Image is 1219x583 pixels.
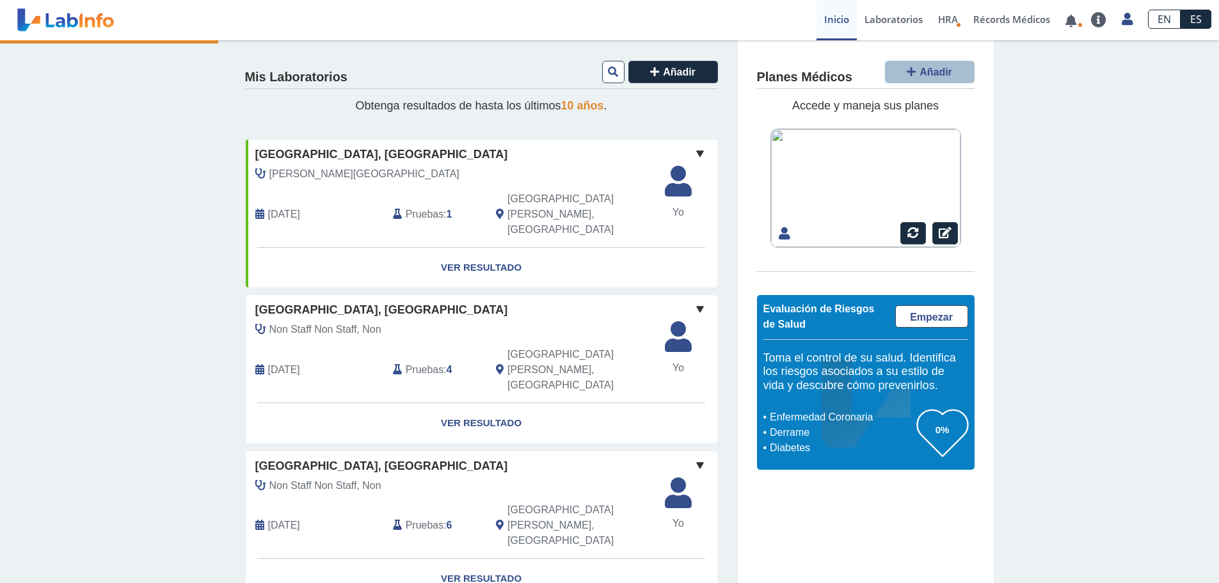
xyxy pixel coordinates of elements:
[657,205,699,220] span: Yo
[268,362,300,378] span: 2025-06-21
[355,99,607,112] span: Obtenga resultados de hasta los últimos .
[447,520,452,531] b: 6
[269,478,381,493] span: Non Staff Non Staff, Non
[910,312,953,323] span: Empezar
[406,518,443,533] span: Pruebas
[767,425,917,440] li: Derrame
[255,458,508,475] span: [GEOGRAPHIC_DATA], [GEOGRAPHIC_DATA]
[383,502,486,548] div: :
[938,13,958,26] span: HRA
[268,207,300,222] span: 2025-09-18
[885,61,975,83] button: Añadir
[447,364,452,375] b: 4
[245,70,347,85] h4: Mis Laboratorios
[628,61,718,83] button: Añadir
[268,518,300,533] span: 2025-02-27
[767,440,917,456] li: Diabetes
[763,303,875,330] span: Evaluación de Riesgos de Salud
[383,347,486,393] div: :
[246,403,717,443] a: Ver Resultado
[917,422,968,438] h3: 0%
[383,191,486,237] div: :
[1148,10,1181,29] a: EN
[657,360,699,376] span: Yo
[507,347,649,393] span: San Juan, PR
[447,209,452,220] b: 1
[561,99,604,112] span: 10 años
[507,502,649,548] span: San Juan, PR
[767,410,917,425] li: Enfermedad Coronaria
[920,67,952,77] span: Añadir
[757,70,852,85] h4: Planes Médicos
[255,301,508,319] span: [GEOGRAPHIC_DATA], [GEOGRAPHIC_DATA]
[255,146,508,163] span: [GEOGRAPHIC_DATA], [GEOGRAPHIC_DATA]
[406,362,443,378] span: Pruebas
[269,322,381,337] span: Non Staff Non Staff, Non
[406,207,443,222] span: Pruebas
[269,166,459,182] span: Aldarando Garcia, Francisco
[763,351,968,393] h5: Toma el control de su salud. Identifica los riesgos asociados a su estilo de vida y descubre cómo...
[792,99,939,112] span: Accede y maneja sus planes
[507,191,649,237] span: San Juan, PR
[246,248,717,288] a: Ver Resultado
[657,516,699,531] span: Yo
[1181,10,1211,29] a: ES
[895,305,968,328] a: Empezar
[663,67,696,77] span: Añadir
